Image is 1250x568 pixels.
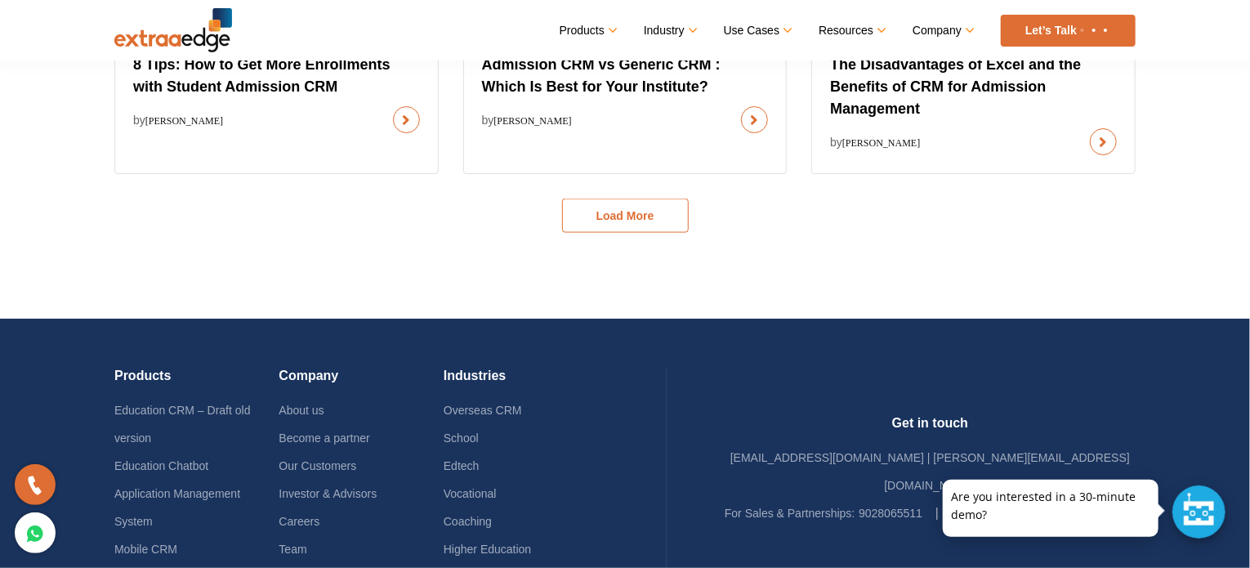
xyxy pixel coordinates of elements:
a: Industry [644,19,695,42]
a: Team [279,543,306,556]
label: For Sales & Partnerships: [725,499,855,527]
a: School [444,432,479,445]
h4: Industries [444,368,608,396]
a: Application Management System [114,487,240,528]
a: Careers [279,515,319,528]
a: Education CRM – Draft old version [114,404,251,445]
a: Our Customers [279,459,356,472]
a: Become a partner [279,432,369,445]
a: About us [279,404,324,417]
a: Resources [819,19,884,42]
a: Use Cases [724,19,790,42]
a: Overseas CRM [444,404,522,417]
a: [EMAIL_ADDRESS][DOMAIN_NAME] | [PERSON_NAME][EMAIL_ADDRESS][DOMAIN_NAME] [730,451,1130,492]
h4: Company [279,368,443,396]
a: Investor & Advisors [279,487,377,500]
h4: Get in touch [725,415,1136,444]
a: Edtech [444,459,480,472]
div: Chat [1172,485,1225,539]
a: Vocational [444,487,497,500]
h4: Products [114,368,279,396]
a: Coaching [444,515,492,528]
a: Mobile CRM [114,543,177,556]
button: Load More [562,199,689,233]
a: Let’s Talk [1001,15,1136,47]
a: Education Chatbot [114,459,208,472]
a: Company [913,19,972,42]
a: 9028065511 [859,507,922,520]
a: Higher Education [444,543,531,556]
a: Products [560,19,615,42]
